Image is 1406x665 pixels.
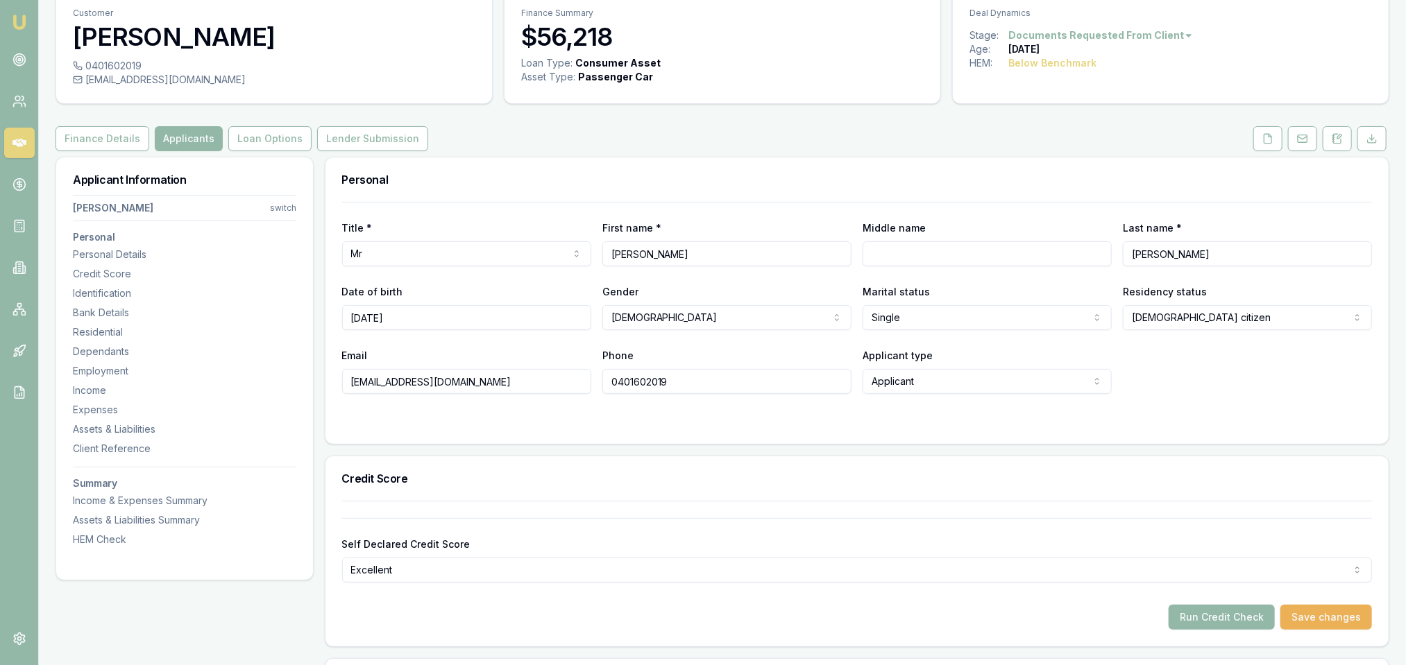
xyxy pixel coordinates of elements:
[342,349,368,361] label: Email
[521,8,924,19] p: Finance Summary
[521,23,924,51] h3: $56,218
[602,369,852,394] input: 0431 234 567
[73,422,296,436] div: Assets & Liabilities
[226,126,314,151] a: Loan Options
[73,306,296,320] div: Bank Details
[969,28,1008,42] div: Stage:
[73,267,296,281] div: Credit Score
[969,42,1008,56] div: Age:
[270,202,296,214] div: switch
[73,174,296,185] h3: Applicant Information
[73,364,296,378] div: Employment
[314,126,431,151] a: Lender Submission
[73,345,296,359] div: Dependants
[521,70,575,84] div: Asset Type :
[863,349,933,361] label: Applicant type
[1280,605,1372,630] button: Save changes
[73,73,475,87] div: [EMAIL_ADDRESS][DOMAIN_NAME]
[342,222,373,234] label: Title *
[73,383,296,397] div: Income
[342,473,1372,484] h3: Credit Score
[1008,56,1096,70] div: Below Benchmark
[228,126,312,151] button: Loan Options
[73,201,153,215] div: [PERSON_NAME]
[73,533,296,546] div: HEM Check
[56,126,152,151] a: Finance Details
[73,478,296,488] h3: Summary
[73,286,296,300] div: Identification
[73,325,296,339] div: Residential
[73,23,475,51] h3: [PERSON_NAME]
[73,513,296,527] div: Assets & Liabilities Summary
[73,403,296,417] div: Expenses
[1008,28,1194,42] button: Documents Requested From Client
[575,56,661,70] div: Consumer Asset
[152,126,226,151] a: Applicants
[342,305,591,330] input: DD/MM/YYYY
[342,174,1372,185] h3: Personal
[342,538,471,550] label: Self Declared Credit Score
[342,286,403,297] label: Date of birth
[1123,286,1207,297] label: Residency status
[155,126,223,151] button: Applicants
[863,222,926,234] label: Middle name
[969,56,1008,70] div: HEM:
[602,222,661,234] label: First name *
[73,232,296,242] h3: Personal
[602,349,634,361] label: Phone
[73,494,296,508] div: Income & Expenses Summary
[73,248,296,261] div: Personal Details
[73,442,296,456] div: Client Reference
[56,126,149,151] button: Finance Details
[1123,222,1182,234] label: Last name *
[863,286,930,297] label: Marital status
[969,8,1372,19] p: Deal Dynamics
[317,126,428,151] button: Lender Submission
[578,70,653,84] div: Passenger Car
[521,56,573,70] div: Loan Type:
[11,14,28,31] img: emu-icon-u.png
[602,286,638,297] label: Gender
[73,59,475,73] div: 0401602019
[1008,42,1040,56] div: [DATE]
[1169,605,1275,630] button: Run Credit Check
[73,8,475,19] p: Customer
